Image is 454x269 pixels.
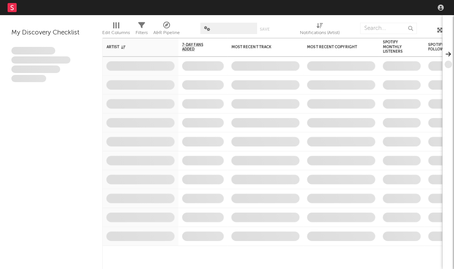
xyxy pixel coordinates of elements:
[300,19,340,41] div: Notifications (Artist)
[360,23,417,34] input: Search...
[300,28,340,37] div: Notifications (Artist)
[182,42,212,51] span: 7-Day Fans Added
[11,56,70,64] span: Integer aliquet in purus et
[11,75,46,82] span: Aliquam viverra
[153,28,180,37] div: A&R Pipeline
[136,19,148,41] div: Filters
[11,47,55,54] span: Lorem ipsum dolor
[11,28,91,37] div: My Discovery Checklist
[260,27,270,31] button: Save
[136,28,148,37] div: Filters
[383,40,409,54] div: Spotify Monthly Listeners
[11,65,60,73] span: Praesent ac interdum
[153,19,180,41] div: A&R Pipeline
[106,45,163,49] div: Artist
[102,28,130,37] div: Edit Columns
[231,45,288,49] div: Most Recent Track
[102,19,130,41] div: Edit Columns
[307,45,364,49] div: Most Recent Copyright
